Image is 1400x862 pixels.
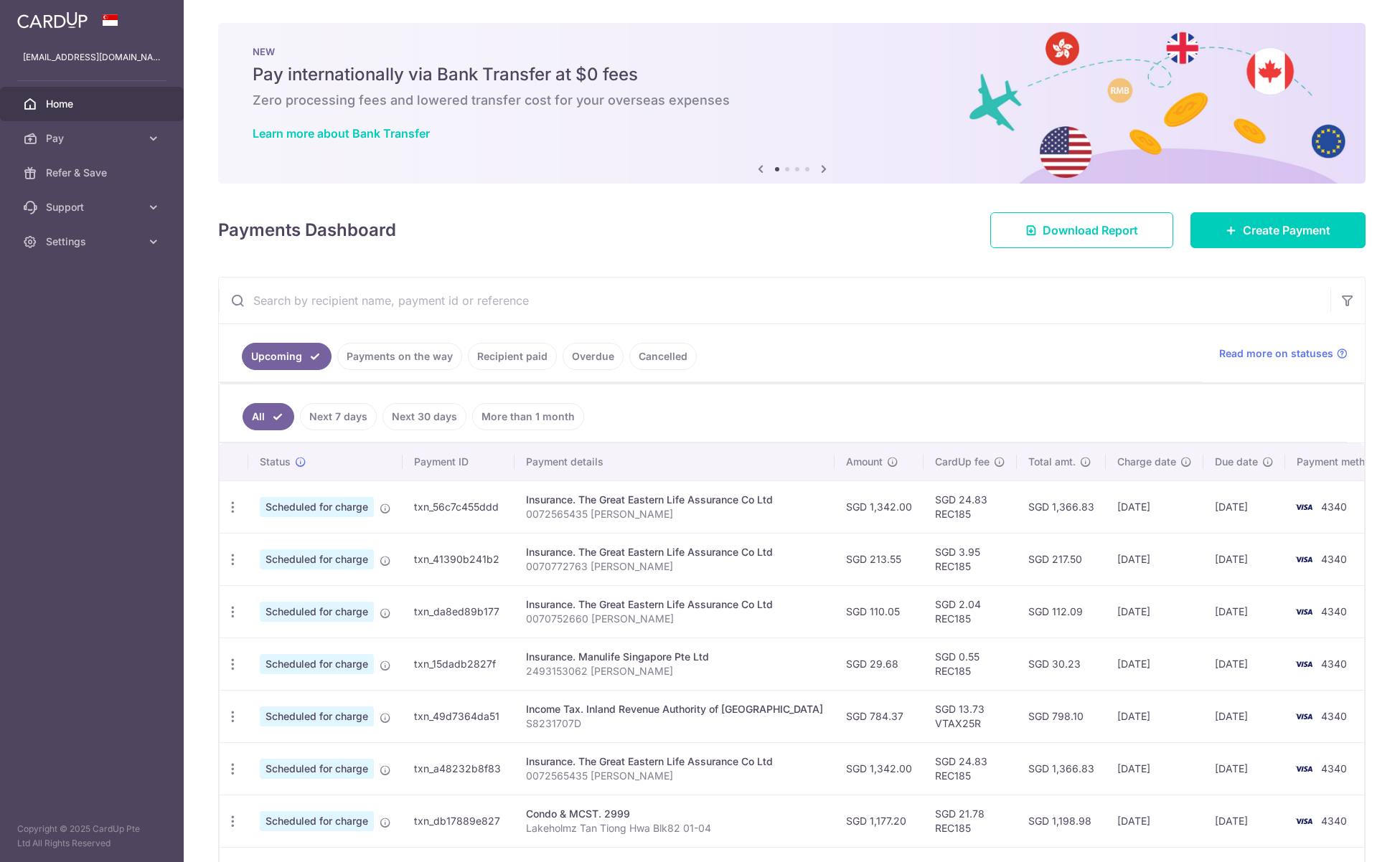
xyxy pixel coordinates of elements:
span: Pay [46,131,141,146]
div: Insurance. The Great Eastern Life Assurance Co Ltd [526,754,823,769]
td: SGD 29.68 [835,638,924,690]
span: Scheduled for charge [260,497,374,517]
div: Income Tax. Inland Revenue Authority of [GEOGRAPHIC_DATA] [526,702,823,716]
td: [DATE] [1106,742,1203,795]
span: 4340 [1321,658,1347,670]
span: Scheduled for charge [260,602,374,622]
a: Payments on the way [337,343,462,370]
td: [DATE] [1203,480,1285,533]
td: SGD 24.83 REC185 [924,742,1017,795]
img: Bank Card [1289,760,1318,777]
span: Home [46,97,141,111]
span: Charge date [1117,455,1176,469]
td: txn_49d7364da51 [403,690,515,742]
span: Scheduled for charge [260,549,374,569]
div: Insurance. The Great Eastern Life Assurance Co Ltd [526,597,823,612]
td: SGD 784.37 [835,690,924,742]
span: CardUp fee [935,455,990,469]
td: txn_41390b241b2 [403,533,515,585]
span: 4340 [1321,605,1347,617]
span: Amount [846,455,883,469]
td: SGD 1,342.00 [835,480,924,533]
p: Lakeholmz Tan Tiong Hwa Blk82 01-04 [526,821,823,835]
span: 4340 [1321,762,1347,775]
td: SGD 21.78 REC185 [924,795,1017,847]
span: Settings [46,235,141,249]
img: Bank Card [1289,603,1318,620]
td: SGD 30.23 [1017,638,1106,690]
span: Download Report [1043,222,1138,239]
td: SGD 1,342.00 [835,742,924,795]
td: SGD 1,366.83 [1017,480,1106,533]
td: SGD 112.09 [1017,585,1106,638]
a: Download Report [990,212,1173,248]
a: Next 30 days [382,403,466,430]
p: [EMAIL_ADDRESS][DOMAIN_NAME] [23,50,161,65]
span: Refer & Save [46,166,141,180]
td: txn_15dadb2827f [403,638,515,690]
h6: Zero processing fees and lowered transfer cost for your overseas expenses [253,92,1331,109]
span: Total amt. [1028,455,1076,469]
span: 4340 [1321,501,1347,513]
img: Bank Card [1289,813,1318,830]
td: SGD 213.55 [835,533,924,585]
a: Cancelled [629,343,697,370]
td: [DATE] [1203,638,1285,690]
td: txn_a48232b8f83 [403,742,515,795]
td: [DATE] [1106,638,1203,690]
div: Insurance. The Great Eastern Life Assurance Co Ltd [526,493,823,507]
span: Due date [1215,455,1258,469]
p: 0070752660 [PERSON_NAME] [526,612,823,626]
td: [DATE] [1203,533,1285,585]
td: [DATE] [1106,480,1203,533]
td: SGD 24.83 REC185 [924,480,1017,533]
a: Recipient paid [468,343,557,370]
a: Overdue [563,343,624,370]
td: txn_db17889e827 [403,795,515,847]
span: 4340 [1321,815,1347,827]
a: Next 7 days [300,403,377,430]
td: [DATE] [1106,690,1203,742]
span: Scheduled for charge [260,706,374,726]
td: [DATE] [1203,795,1285,847]
div: Insurance. Manulife Singapore Pte Ltd [526,650,823,664]
td: [DATE] [1106,585,1203,638]
h4: Payments Dashboard [218,217,396,243]
img: Bank Card [1289,708,1318,725]
td: SGD 798.10 [1017,690,1106,742]
p: 0072565435 [PERSON_NAME] [526,769,823,783]
td: txn_da8ed89b177 [403,585,515,638]
img: Bank Card [1289,655,1318,673]
a: More than 1 month [472,403,584,430]
a: Create Payment [1190,212,1366,248]
a: Learn more about Bank Transfer [253,126,430,141]
span: Scheduled for charge [260,654,374,674]
span: 4340 [1321,710,1347,722]
img: Bank transfer banner [218,23,1366,184]
a: All [243,403,294,430]
span: 4340 [1321,553,1347,565]
td: SGD 217.50 [1017,533,1106,585]
th: Payment details [515,443,835,480]
td: SGD 110.05 [835,585,924,638]
input: Search by recipient name, payment id or reference [219,278,1330,323]
span: Read more on statuses [1219,346,1333,361]
td: SGD 1,198.98 [1017,795,1106,847]
span: Create Payment [1243,222,1330,239]
span: Scheduled for charge [260,759,374,779]
th: Payment method [1285,443,1394,480]
td: SGD 1,366.83 [1017,742,1106,795]
td: SGD 2.04 REC185 [924,585,1017,638]
img: Bank Card [1289,551,1318,568]
p: 0070772763 [PERSON_NAME] [526,559,823,574]
td: SGD 3.95 REC185 [924,533,1017,585]
td: [DATE] [1203,742,1285,795]
td: SGD 1,177.20 [835,795,924,847]
img: Bank Card [1289,498,1318,516]
span: Status [260,455,291,469]
th: Payment ID [403,443,515,480]
td: txn_56c7c455ddd [403,480,515,533]
td: SGD 13.73 VTAX25R [924,690,1017,742]
td: [DATE] [1106,533,1203,585]
p: S8231707D [526,716,823,731]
